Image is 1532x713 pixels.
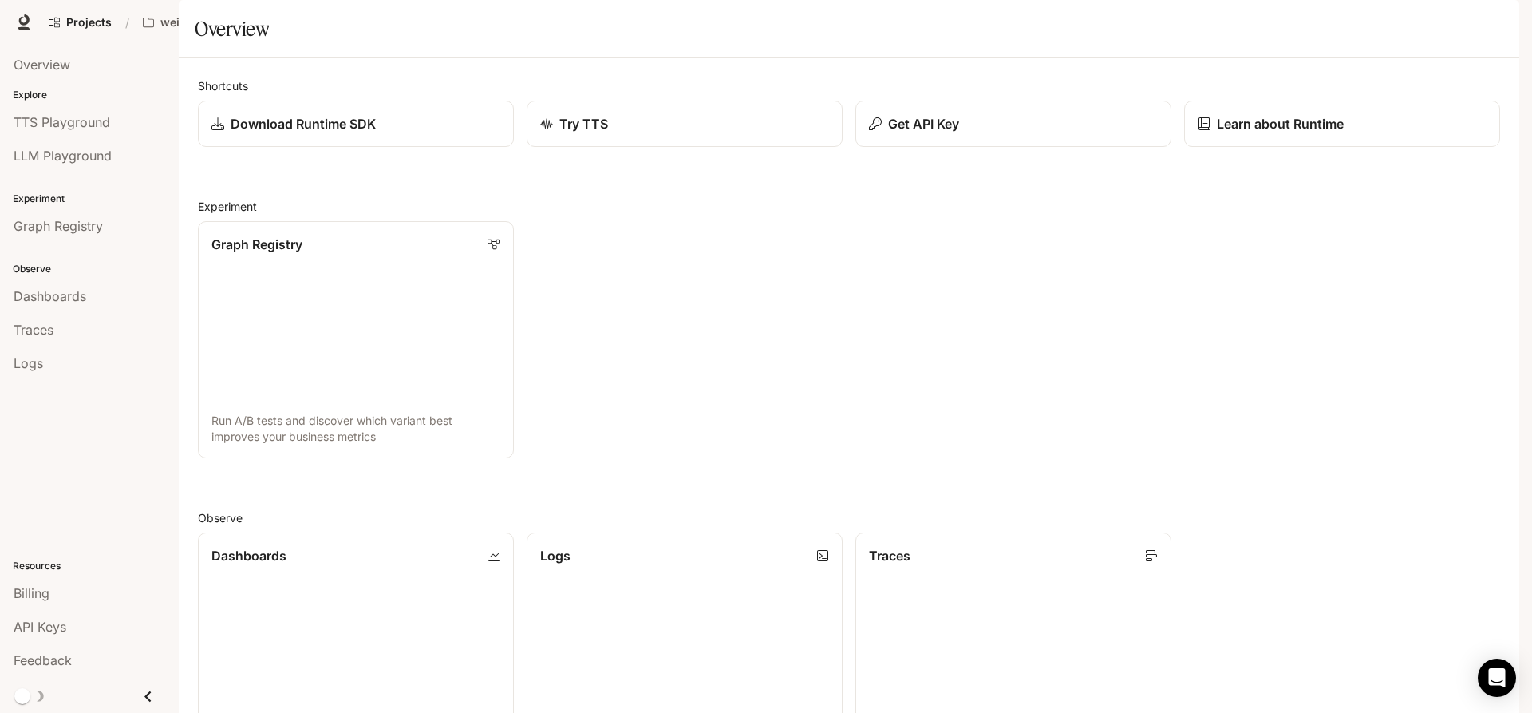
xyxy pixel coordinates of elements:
[527,101,843,147] a: Try TTS
[559,114,608,133] p: Try TTS
[119,14,136,31] div: /
[160,16,226,30] p: weird&eerie
[41,6,119,38] a: Go to projects
[869,546,910,565] p: Traces
[855,101,1171,147] button: Get API Key
[1478,659,1516,697] div: Open Intercom Messenger
[211,546,286,565] p: Dashboards
[1217,114,1344,133] p: Learn about Runtime
[136,6,251,38] button: Open workspace menu
[888,114,959,133] p: Get API Key
[211,235,302,254] p: Graph Registry
[66,16,112,30] span: Projects
[198,221,514,458] a: Graph RegistryRun A/B tests and discover which variant best improves your business metrics
[198,198,1500,215] h2: Experiment
[231,114,376,133] p: Download Runtime SDK
[198,77,1500,94] h2: Shortcuts
[540,546,571,565] p: Logs
[195,13,269,45] h1: Overview
[198,101,514,147] a: Download Runtime SDK
[198,509,1500,526] h2: Observe
[1184,101,1500,147] a: Learn about Runtime
[211,413,500,445] p: Run A/B tests and discover which variant best improves your business metrics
